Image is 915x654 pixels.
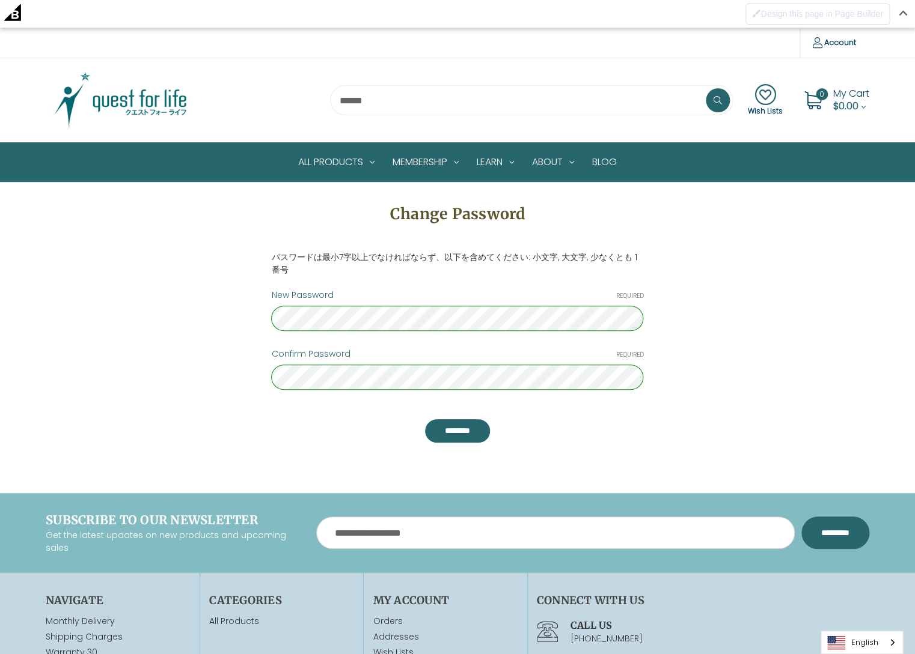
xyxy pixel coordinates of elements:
h4: Navigate [46,592,191,608]
a: English [821,631,902,653]
h4: My Account [373,592,518,608]
a: Account [800,28,869,58]
a: Monthly Delivery [46,615,115,627]
div: Language [821,631,903,654]
h2: Change Password [271,203,643,226]
img: Close Admin Bar [899,10,907,16]
a: Wish Lists [748,84,783,117]
button: Disabled brush to Design this page in Page Builder Design this page in Page Builder [745,4,889,25]
img: Quest Group [46,70,196,130]
small: Required [616,350,644,359]
a: [PHONE_NUMBER] [571,632,643,644]
a: Cart with 0 items [833,86,869,113]
span: My Cart [833,86,869,100]
aside: Language selected: English [821,631,903,654]
a: Orders [373,615,518,628]
a: Learn [468,143,523,181]
a: All Products [209,615,259,627]
small: Required [616,291,644,300]
a: Membership [384,143,468,181]
span: 0 [816,88,828,100]
h4: Call us [571,618,869,632]
span: Design this page in Page Builder [760,9,883,19]
span: $0.00 [833,99,858,113]
label: Confirm Password [271,348,643,360]
a: All Products [289,143,384,181]
h4: Connect With Us [537,592,869,608]
a: Addresses [373,631,518,643]
img: Disabled brush to Design this page in Page Builder [752,9,760,17]
h4: Subscribe to our newsletter [46,511,298,529]
a: Blog [583,143,626,181]
p: Get the latest updates on new products and upcoming sales [46,529,298,554]
p: パスワードは最小7字以上でなければならず、以下を含めてください: 小文字, 大文字, 少なくとも 1番号 [271,251,643,276]
a: About [523,143,583,181]
label: New Password [271,289,643,301]
a: Shipping Charges [46,631,123,643]
h4: Categories [209,592,354,608]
